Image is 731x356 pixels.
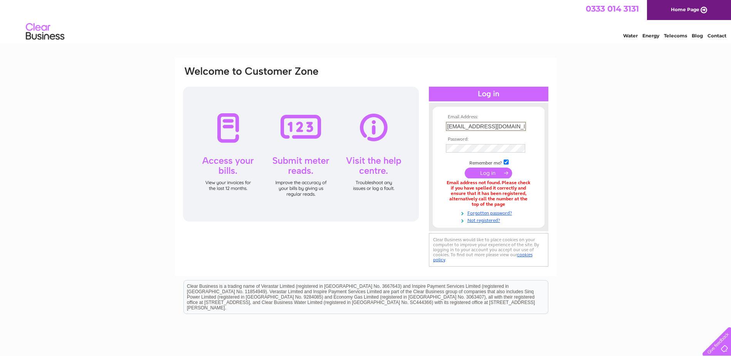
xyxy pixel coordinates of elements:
[623,33,638,39] a: Water
[433,252,533,262] a: cookies policy
[642,33,659,39] a: Energy
[446,216,533,223] a: Not registered?
[692,33,703,39] a: Blog
[446,180,531,207] div: Email address not found. Please check if you have spelled it correctly and ensure that it has bee...
[444,158,533,166] td: Remember me?
[429,233,548,267] div: Clear Business would like to place cookies on your computer to improve your experience of the sit...
[446,209,533,216] a: Forgotten password?
[707,33,726,39] a: Contact
[465,168,512,178] input: Submit
[664,33,687,39] a: Telecoms
[586,4,639,13] a: 0333 014 3131
[444,114,533,120] th: Email Address:
[184,4,548,37] div: Clear Business is a trading name of Verastar Limited (registered in [GEOGRAPHIC_DATA] No. 3667643...
[444,137,533,142] th: Password:
[25,20,65,44] img: logo.png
